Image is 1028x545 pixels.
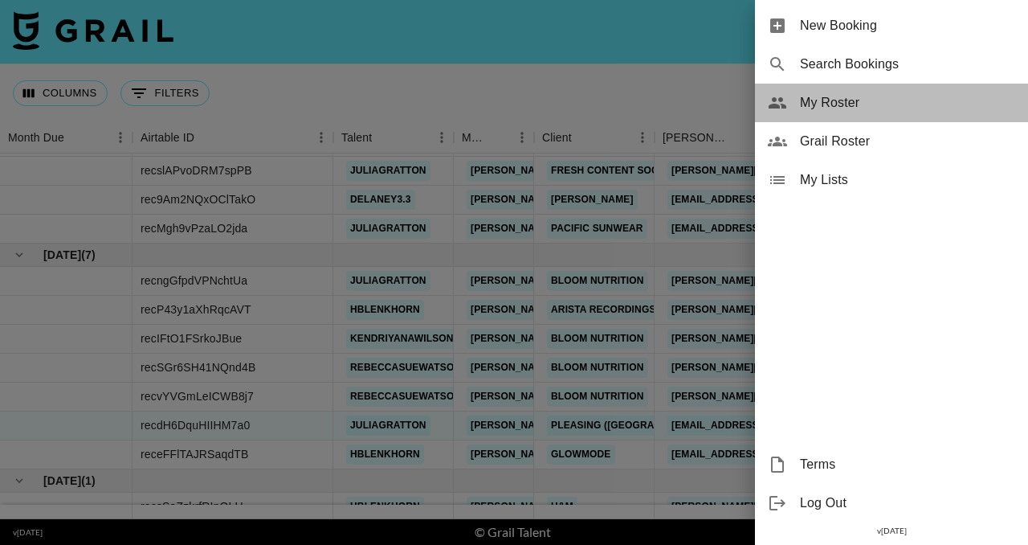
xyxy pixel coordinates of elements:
[755,161,1028,199] div: My Lists
[755,84,1028,122] div: My Roster
[800,170,1015,190] span: My Lists
[755,45,1028,84] div: Search Bookings
[800,494,1015,513] span: Log Out
[800,16,1015,35] span: New Booking
[800,93,1015,113] span: My Roster
[800,455,1015,474] span: Terms
[800,132,1015,151] span: Grail Roster
[800,55,1015,74] span: Search Bookings
[755,6,1028,45] div: New Booking
[755,445,1028,484] div: Terms
[755,484,1028,522] div: Log Out
[755,522,1028,539] div: v [DATE]
[755,122,1028,161] div: Grail Roster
